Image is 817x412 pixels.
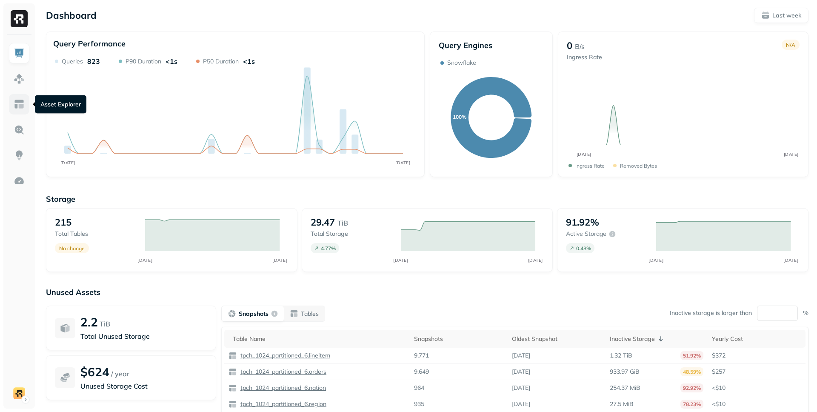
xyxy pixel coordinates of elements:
img: Assets [14,73,25,84]
p: P90 Duration [126,57,161,66]
p: Inactive Storage [610,335,655,343]
p: $624 [80,364,109,379]
p: tpch_1024_partitioned_6.region [239,400,326,408]
p: tpch_1024_partitioned_6.orders [239,368,326,376]
a: tpch_1024_partitioned_6.region [237,400,326,408]
a: tpch_1024_partitioned_6.orders [237,368,326,376]
p: [DATE] [512,400,530,408]
p: Snowflake [447,59,476,67]
img: Query Explorer [14,124,25,135]
p: [DATE] [512,384,530,392]
p: tpch_1024_partitioned_6.nation [239,384,326,392]
p: <1s [166,57,177,66]
p: 215 [55,216,71,228]
img: demo [13,387,25,399]
tspan: [DATE] [395,160,410,166]
p: 0.43 % [576,245,591,252]
p: <$10 [712,384,801,392]
p: Removed bytes [620,163,657,169]
p: <1s [243,57,255,66]
p: 9,649 [414,368,429,376]
tspan: [DATE] [138,257,153,263]
p: 0 [567,40,572,51]
div: Yearly Cost [712,335,801,343]
p: 4.77 % [321,245,336,252]
p: Total Unused Storage [80,331,207,341]
tspan: [DATE] [393,257,408,263]
img: Ryft [11,10,28,27]
tspan: [DATE] [649,257,664,263]
div: Asset Explorer [35,95,86,114]
p: 935 [414,400,424,408]
p: No change [59,245,85,252]
p: Active storage [566,230,606,238]
div: Table Name [233,335,406,343]
p: <$10 [712,400,801,408]
p: Snapshots [239,310,269,318]
p: Inactive storage is larger than [670,309,752,317]
p: TiB [100,319,110,329]
div: Snapshots [414,335,503,343]
tspan: [DATE] [576,152,591,157]
p: Storage [46,194,808,204]
p: 964 [414,384,424,392]
p: Unused Assets [46,287,808,297]
p: Queries [62,57,83,66]
a: tpch_1024_partitioned_6.nation [237,384,326,392]
img: table [229,368,237,376]
button: Last week [754,8,808,23]
p: Total storage [311,230,392,238]
p: 9,771 [414,352,429,360]
p: 27.5 MiB [610,400,634,408]
tspan: [DATE] [60,160,75,166]
p: 51.92% [680,351,703,360]
img: Asset Explorer [14,99,25,110]
img: table [229,400,237,409]
p: Unused Storage Cost [80,381,207,391]
img: table [229,352,237,360]
a: tpch_1024_partitioned_6.lineitem [237,352,330,360]
img: Insights [14,150,25,161]
p: P50 Duration [203,57,239,66]
p: Query Engines [439,40,544,50]
p: $372 [712,352,801,360]
p: 254.37 MiB [610,384,640,392]
p: $257 [712,368,801,376]
img: Optimization [14,175,25,186]
p: Query Performance [53,39,126,49]
p: [DATE] [512,352,530,360]
p: 48.59% [680,367,703,376]
p: TiB [337,218,348,228]
tspan: [DATE] [784,257,799,263]
p: B/s [575,41,585,51]
p: / year [111,369,129,379]
img: Dashboard [14,48,25,59]
p: tpch_1024_partitioned_6.lineitem [239,352,330,360]
p: 92.92% [680,383,703,392]
p: Ingress Rate [575,163,605,169]
p: 29.47 [311,216,335,228]
p: 823 [87,57,100,66]
tspan: [DATE] [783,152,798,157]
p: Total tables [55,230,137,238]
p: Tables [301,310,319,318]
img: table [229,384,237,392]
p: 2.2 [80,315,98,329]
p: [DATE] [512,368,530,376]
p: 1.32 TiB [610,352,632,360]
p: 78.23% [680,400,703,409]
p: 933.97 GiB [610,368,640,376]
p: Dashboard [46,9,97,21]
text: 100% [453,114,466,120]
p: Last week [772,11,801,20]
tspan: [DATE] [528,257,543,263]
p: % [803,309,808,317]
tspan: [DATE] [272,257,287,263]
p: N/A [786,42,795,48]
p: Ingress Rate [567,53,602,61]
p: 91.92% [566,216,599,228]
div: Oldest Snapshot [512,335,601,343]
